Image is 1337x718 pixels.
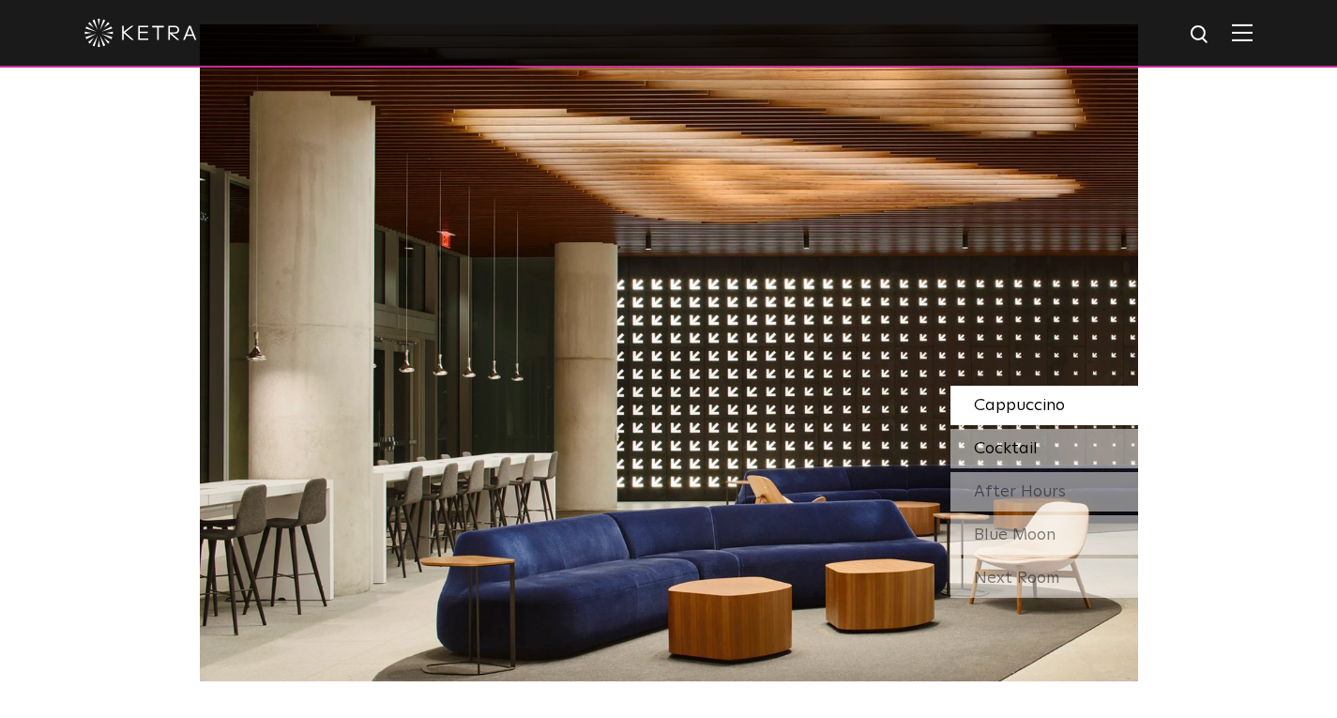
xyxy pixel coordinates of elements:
span: Blue Moon [974,527,1056,543]
span: Cocktail [974,440,1038,457]
span: After Hours [974,483,1066,500]
div: Next Room [950,558,1138,598]
span: Cappuccino [974,397,1065,414]
img: ketra-logo-2019-white [84,19,197,47]
img: SS_SXSW_Desktop_Cool [200,24,1138,681]
img: Hamburger%20Nav.svg [1232,23,1253,41]
img: search icon [1189,23,1212,47]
